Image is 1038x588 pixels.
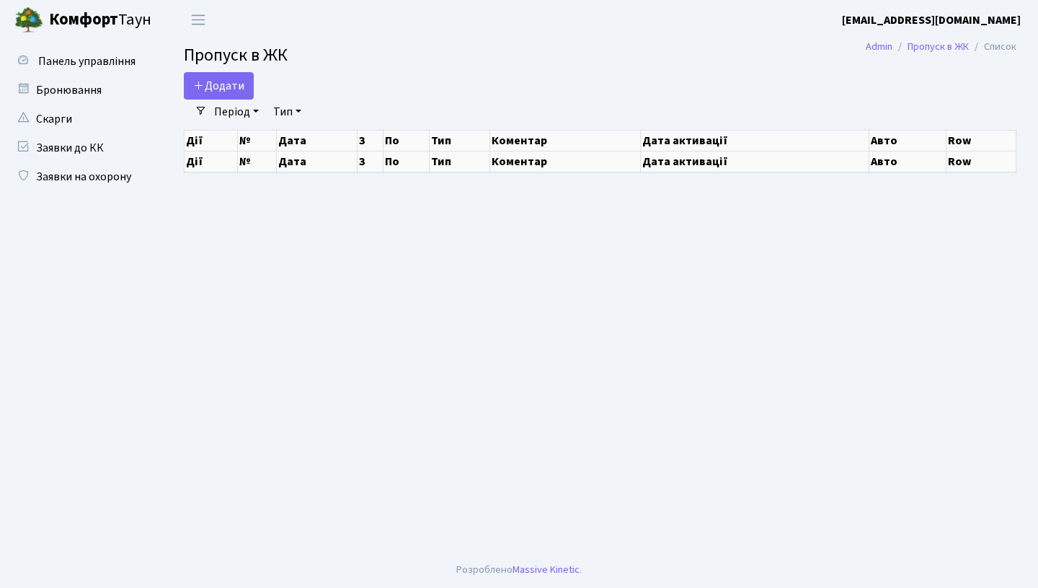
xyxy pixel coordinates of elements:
div: Розроблено . [456,562,582,578]
th: Row [946,130,1016,151]
th: Авто [869,151,946,172]
a: Скарги [7,105,151,133]
b: [EMAIL_ADDRESS][DOMAIN_NAME] [842,12,1021,28]
th: Дата [276,130,357,151]
a: Панель управління [7,47,151,76]
nav: breadcrumb [844,32,1038,62]
a: Заявки до КК [7,133,151,162]
a: Додати [184,72,254,100]
th: № [238,151,277,172]
a: Заявки на охорону [7,162,151,191]
a: Тип [267,100,307,124]
a: Пропуск в ЖК [908,39,969,54]
a: Бронювання [7,76,151,105]
th: Коментар [489,130,640,151]
a: Admin [866,39,892,54]
th: Дата активації [641,151,869,172]
th: Тип [429,130,489,151]
span: Пропуск в ЖК [184,43,288,68]
th: Коментар [489,151,640,172]
th: Тип [429,151,489,172]
b: Комфорт [49,8,118,31]
a: Період [208,100,265,124]
img: logo.png [14,6,43,35]
th: З [357,151,383,172]
th: По [383,130,429,151]
th: № [238,130,277,151]
span: Додати [193,78,244,94]
a: [EMAIL_ADDRESS][DOMAIN_NAME] [842,12,1021,29]
th: Row [946,151,1016,172]
th: Дії [185,151,238,172]
th: Дата [276,151,357,172]
th: Авто [869,130,946,151]
th: З [357,130,383,151]
a: Massive Kinetic [513,562,580,577]
span: Таун [49,8,151,32]
th: По [383,151,429,172]
th: Дії [185,130,238,151]
button: Переключити навігацію [180,8,216,32]
th: Дата активації [641,130,869,151]
li: Список [969,39,1016,55]
span: Панель управління [38,53,136,69]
